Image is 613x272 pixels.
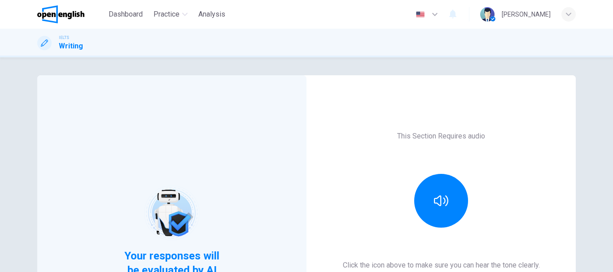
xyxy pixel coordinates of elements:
[480,7,495,22] img: Profile picture
[343,260,540,271] h6: Click the icon above to make sure you can hear the tone clearly.
[143,185,200,242] img: robot icon
[37,5,84,23] img: OpenEnglish logo
[153,9,180,20] span: Practice
[59,41,83,52] h1: Writing
[397,131,485,142] h6: This Section Requires audio
[109,9,143,20] span: Dashboard
[37,5,105,23] a: OpenEnglish logo
[415,11,426,18] img: en
[198,9,225,20] span: Analysis
[105,6,146,22] button: Dashboard
[502,9,551,20] div: [PERSON_NAME]
[150,6,191,22] button: Practice
[59,35,69,41] span: IELTS
[195,6,229,22] button: Analysis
